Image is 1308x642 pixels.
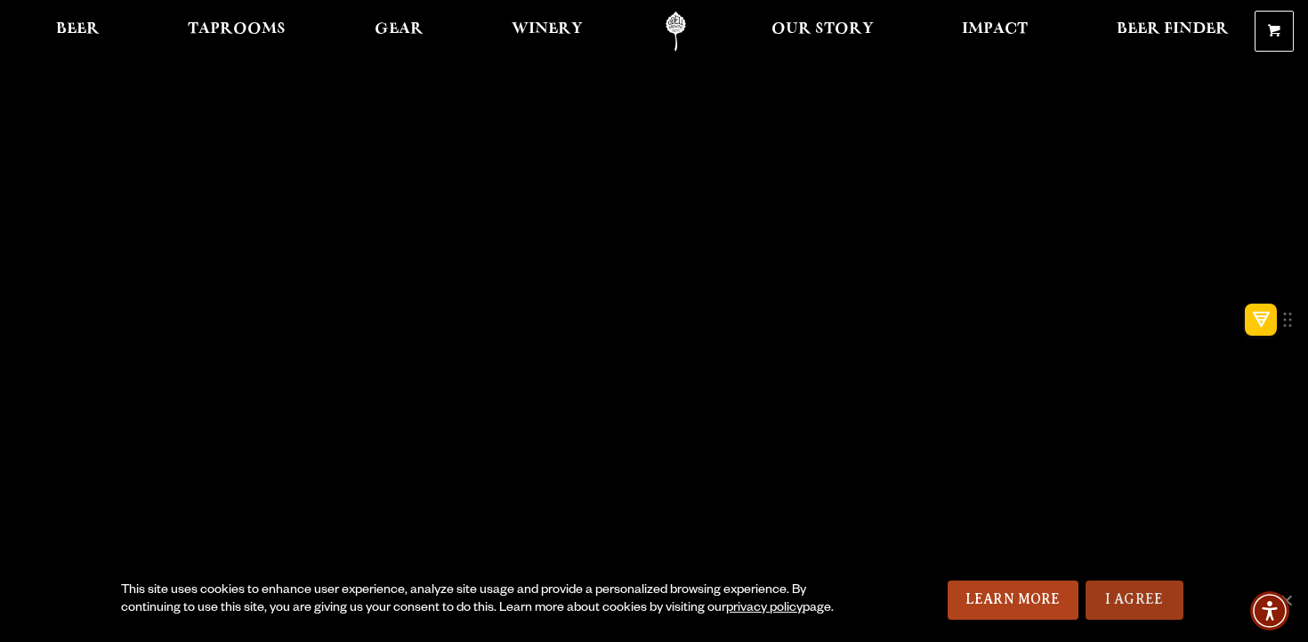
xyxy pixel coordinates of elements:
[188,22,286,37] span: Taprooms
[950,12,1039,52] a: Impact
[948,581,1078,620] a: Learn More
[1086,581,1183,620] a: I Agree
[44,12,111,52] a: Beer
[962,22,1028,37] span: Impact
[363,12,435,52] a: Gear
[375,22,424,37] span: Gear
[642,12,709,52] a: Odell Home
[1105,12,1240,52] a: Beer Finder
[121,582,852,618] div: This site uses cookies to enhance user experience, analyze site usage and provide a personalized ...
[56,22,100,37] span: Beer
[512,22,583,37] span: Winery
[760,12,885,52] a: Our Story
[771,22,874,37] span: Our Story
[1117,22,1229,37] span: Beer Finder
[176,12,297,52] a: Taprooms
[1250,591,1289,630] div: Accessibility Menu
[726,602,803,616] a: privacy policy
[500,12,594,52] a: Winery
